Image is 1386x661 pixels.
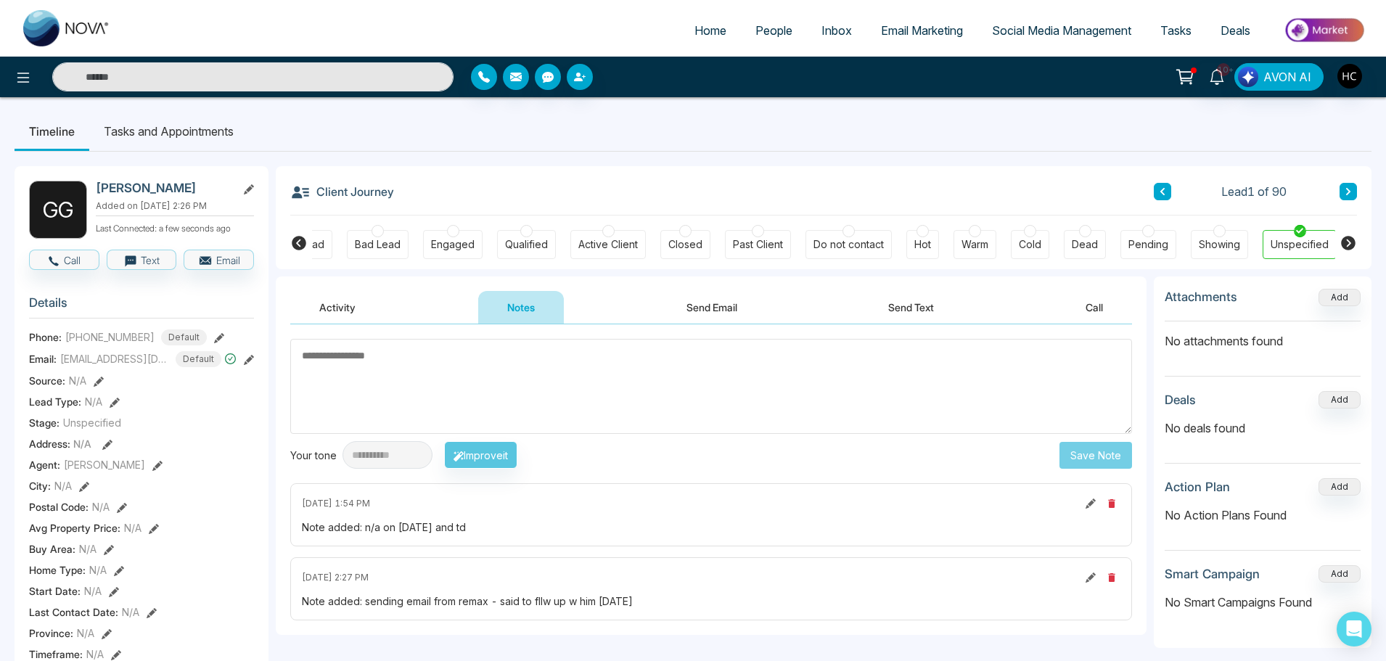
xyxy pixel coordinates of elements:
[96,219,254,235] p: Last Connected: a few seconds ago
[977,17,1146,44] a: Social Media Management
[302,594,1120,609] div: Note added: sending email from remax - said to fllw up w him [DATE]
[29,351,57,366] span: Email:
[107,250,177,270] button: Text
[1165,321,1361,350] p: No attachments found
[1319,565,1361,583] button: Add
[1221,183,1287,200] span: Lead 1 of 90
[1165,419,1361,437] p: No deals found
[29,181,87,239] div: G G
[1272,14,1377,46] img: Market-place.gif
[694,23,726,38] span: Home
[680,17,741,44] a: Home
[1165,567,1260,581] h3: Smart Campaign
[431,237,475,252] div: Engaged
[1059,442,1132,469] button: Save Note
[1128,237,1168,252] div: Pending
[1165,506,1361,524] p: No Action Plans Found
[29,625,73,641] span: Province :
[290,448,343,463] div: Your tone
[29,373,65,388] span: Source:
[478,291,564,324] button: Notes
[866,17,977,44] a: Email Marketing
[29,604,118,620] span: Last Contact Date :
[60,351,169,366] span: [EMAIL_ADDRESS][DOMAIN_NAME]
[1217,63,1230,76] span: 10+
[73,438,91,450] span: N/A
[176,351,221,367] span: Default
[89,562,107,578] span: N/A
[914,237,931,252] div: Hot
[302,497,370,510] span: [DATE] 1:54 PM
[29,329,62,345] span: Phone:
[657,291,766,324] button: Send Email
[755,23,792,38] span: People
[355,237,401,252] div: Bad Lead
[161,329,207,345] span: Default
[1319,391,1361,408] button: Add
[813,237,884,252] div: Do not contact
[92,499,110,514] span: N/A
[79,541,97,557] span: N/A
[1263,68,1311,86] span: AVON AI
[1072,237,1098,252] div: Dead
[1146,17,1206,44] a: Tasks
[54,478,72,493] span: N/A
[1319,289,1361,306] button: Add
[1199,237,1240,252] div: Showing
[89,112,248,151] li: Tasks and Appointments
[1165,290,1237,304] h3: Attachments
[29,250,99,270] button: Call
[29,436,91,451] span: Address:
[29,457,60,472] span: Agent:
[84,583,102,599] span: N/A
[124,520,142,535] span: N/A
[1337,64,1362,89] img: User Avatar
[1160,23,1192,38] span: Tasks
[1165,393,1196,407] h3: Deals
[96,181,231,195] h2: [PERSON_NAME]
[961,237,988,252] div: Warm
[290,181,394,202] h3: Client Journey
[1200,63,1234,89] a: 10+
[29,295,254,318] h3: Details
[15,112,89,151] li: Timeline
[859,291,963,324] button: Send Text
[29,583,81,599] span: Start Date :
[807,17,866,44] a: Inbox
[29,478,51,493] span: City :
[65,329,155,345] span: [PHONE_NUMBER]
[668,237,702,252] div: Closed
[1319,290,1361,303] span: Add
[29,499,89,514] span: Postal Code :
[821,23,852,38] span: Inbox
[1271,237,1329,252] div: Unspecified
[578,237,638,252] div: Active Client
[1165,594,1361,611] p: No Smart Campaigns Found
[122,604,139,620] span: N/A
[77,625,94,641] span: N/A
[85,394,102,409] span: N/A
[733,237,783,252] div: Past Client
[302,571,369,584] span: [DATE] 2:27 PM
[290,291,385,324] button: Activity
[1234,63,1324,91] button: AVON AI
[184,250,254,270] button: Email
[1057,291,1132,324] button: Call
[302,520,1120,535] div: Note added: n/a on [DATE] and td
[1206,17,1265,44] a: Deals
[69,373,86,388] span: N/A
[1019,237,1041,252] div: Cold
[1165,480,1230,494] h3: Action Plan
[29,520,120,535] span: Avg Property Price :
[23,10,110,46] img: Nova CRM Logo
[505,237,548,252] div: Qualified
[64,457,145,472] span: [PERSON_NAME]
[29,415,60,430] span: Stage:
[1319,478,1361,496] button: Add
[1238,67,1258,87] img: Lead Flow
[1221,23,1250,38] span: Deals
[1337,612,1371,646] div: Open Intercom Messenger
[96,200,254,213] p: Added on [DATE] 2:26 PM
[881,23,963,38] span: Email Marketing
[29,394,81,409] span: Lead Type:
